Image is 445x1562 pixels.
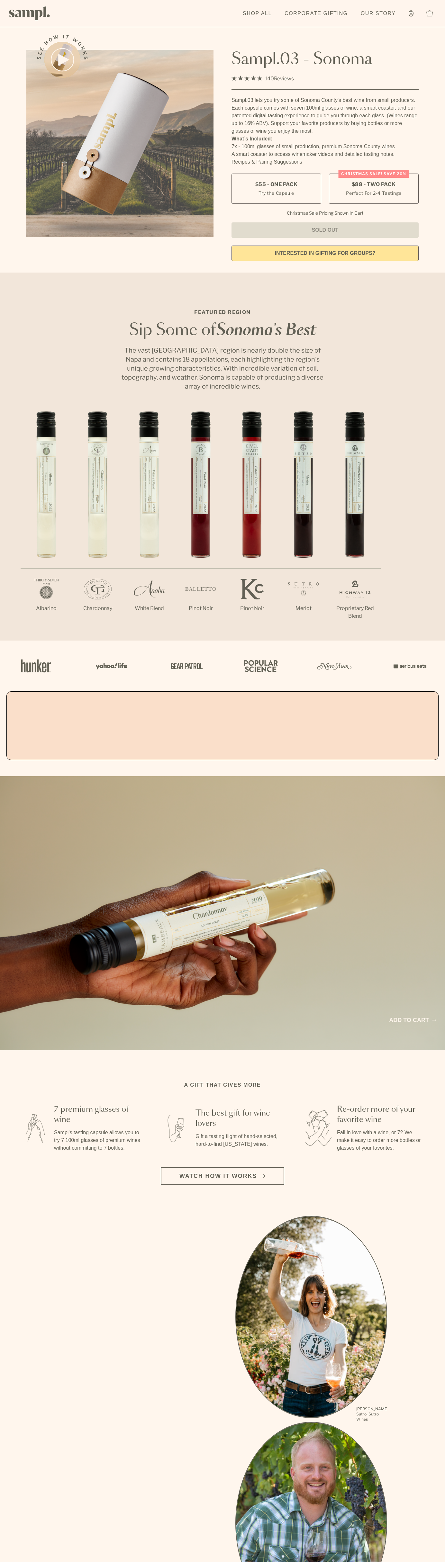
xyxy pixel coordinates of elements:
[255,181,298,188] span: $55 - One Pack
[390,652,428,680] img: Artboard_7_5b34974b-f019-449e-91fb-745f8d0877ee_x450.png
[315,652,354,680] img: Artboard_3_0b291449-6e8c-4d07-b2c2-3f3601a19cd1_x450.png
[175,605,226,612] p: Pinot Noir
[232,136,272,141] strong: What’s Included:
[54,1104,141,1125] h3: 7 premium glasses of wine
[17,652,55,680] img: Artboard_1_c8cd28af-0030-4af1-819c-248e302c7f06_x450.png
[9,6,50,20] img: Sampl logo
[389,1016,436,1025] a: Add to cart
[329,605,381,620] p: Proprietary Red Blend
[274,76,294,82] span: Reviews
[216,323,316,338] em: Sonoma's Best
[54,1129,141,1152] p: Sampl's tasting capsule allows you to try 7 100ml glasses of premium wines without committing to ...
[44,42,80,78] button: See how it works
[232,222,419,238] button: Sold Out
[352,181,396,188] span: $88 - Two Pack
[120,323,325,338] h2: Sip Some of
[91,652,130,680] img: Artboard_6_04f9a106-072f-468a-bdd7-f11783b05722_x450.png
[346,190,401,196] small: Perfect For 2-4 Tastings
[241,652,279,680] img: Artboard_4_28b4d326-c26e-48f9-9c80-911f17d6414e_x450.png
[337,1104,424,1125] h3: Re-order more of your favorite wine
[356,1406,387,1422] p: [PERSON_NAME] Sutro, Sutro Wines
[278,605,329,612] p: Merlot
[184,1081,261,1089] h2: A gift that gives more
[232,150,419,158] li: A smart coaster to access winemaker videos and detailed tasting notes.
[120,346,325,391] p: The vast [GEOGRAPHIC_DATA] region is nearly double the size of Napa and contains 18 appellations,...
[240,6,275,21] a: Shop All
[259,190,294,196] small: Try the Capsule
[339,170,409,178] div: Christmas SALE! Save 20%
[232,74,294,83] div: 140Reviews
[195,1133,283,1148] p: Gift a tasting flight of hand-selected, hard-to-find [US_STATE] wines.
[337,1129,424,1152] p: Fall in love with a wine, or 7? We make it easy to order more bottles or glasses of your favorites.
[120,309,325,316] p: Featured Region
[232,50,419,69] h1: Sampl.03 - Sonoma
[232,143,419,150] li: 7x - 100ml glasses of small production, premium Sonoma County wines
[284,210,367,216] li: Christmas Sale Pricing Shown In Cart
[358,6,399,21] a: Our Story
[232,158,419,166] li: Recipes & Pairing Suggestions
[265,76,274,82] span: 140
[161,1167,284,1185] button: Watch how it works
[226,605,278,612] p: Pinot Noir
[195,1108,283,1129] h3: The best gift for wine lovers
[166,652,204,680] img: Artboard_5_7fdae55a-36fd-43f7-8bfd-f74a06a2878e_x450.png
[232,96,419,135] div: Sampl.03 lets you try some of Sonoma County's best wine from small producers. Each capsule comes ...
[21,605,72,612] p: Albarino
[281,6,351,21] a: Corporate Gifting
[72,605,123,612] p: Chardonnay
[232,246,419,261] a: interested in gifting for groups?
[123,605,175,612] p: White Blend
[26,50,213,237] img: Sampl.03 - Sonoma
